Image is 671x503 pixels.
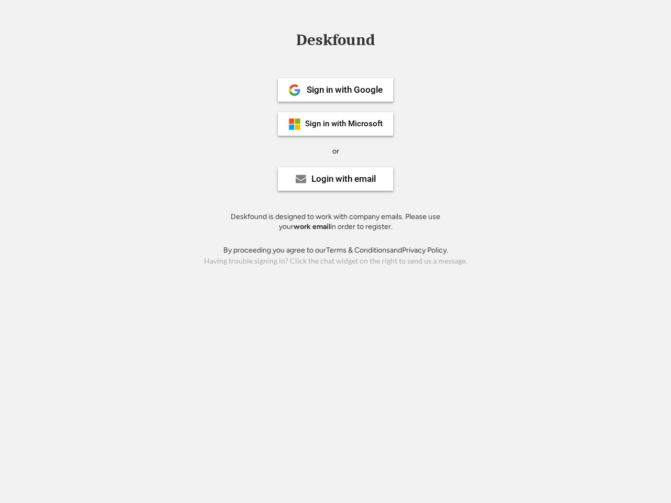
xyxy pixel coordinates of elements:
div: or [332,146,339,157]
div: Sign in with Google [307,85,383,94]
div: Login with email [311,174,376,183]
a: Terms & Conditions [326,246,390,255]
div: Sign in with Microsoft [305,120,383,128]
div: By proceeding you agree to our and [223,245,448,256]
div: Deskfound is designed to work with company emails. Please use your in order to register. [218,212,453,232]
strong: work email [294,222,330,231]
img: 1024px-Google__G__Logo.svg.png [288,84,301,96]
img: ms-symbollockup_mssymbol_19.png [288,118,301,130]
a: Privacy Policy. [402,246,448,255]
div: Deskfound [291,32,380,48]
